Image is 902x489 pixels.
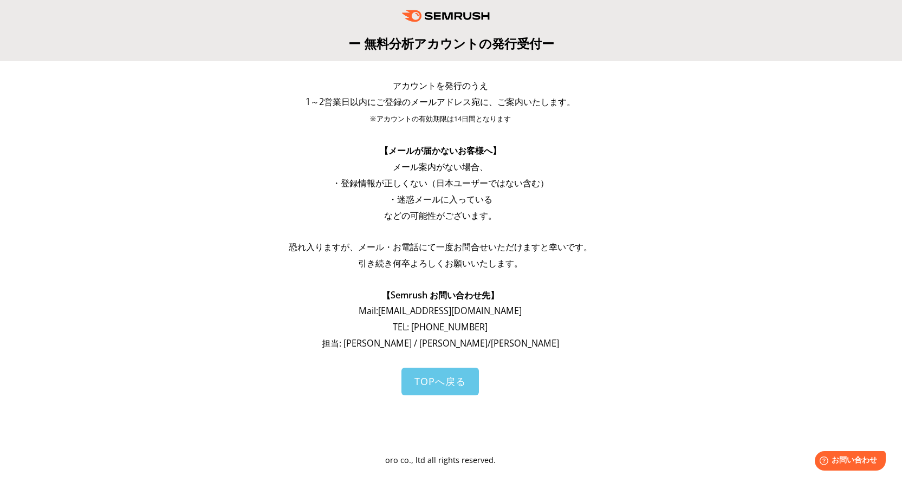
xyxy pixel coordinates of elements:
[358,257,523,269] span: 引き続き何卒よろしくお願いいたします。
[306,96,575,108] span: 1～2営業日以内にご登録のメールアドレス宛に、ご案内いたします。
[806,447,890,477] iframe: Help widget launcher
[388,193,492,205] span: ・迷惑メールに入っている
[401,368,479,395] a: TOPへ戻る
[359,305,522,317] span: Mail: [EMAIL_ADDRESS][DOMAIN_NAME]
[289,241,592,253] span: 恐れ入りますが、メール・お電話にて一度お問合せいただけますと幸いです。
[369,114,511,123] span: ※アカウントの有効期限は14日間となります
[348,35,554,52] span: ー 無料分析アカウントの発行受付ー
[393,80,488,92] span: アカウントを発行のうえ
[380,145,501,157] span: 【メールが届かないお客様へ】
[393,321,488,333] span: TEL: [PHONE_NUMBER]
[414,375,466,388] span: TOPへ戻る
[385,455,496,465] span: oro co., ltd all rights reserved.
[332,177,549,189] span: ・登録情報が正しくない（日本ユーザーではない含む）
[393,161,488,173] span: メール案内がない場合、
[322,337,559,349] span: 担当: [PERSON_NAME] / [PERSON_NAME]/[PERSON_NAME]
[382,289,499,301] span: 【Semrush お問い合わせ先】
[384,210,497,221] span: などの可能性がございます。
